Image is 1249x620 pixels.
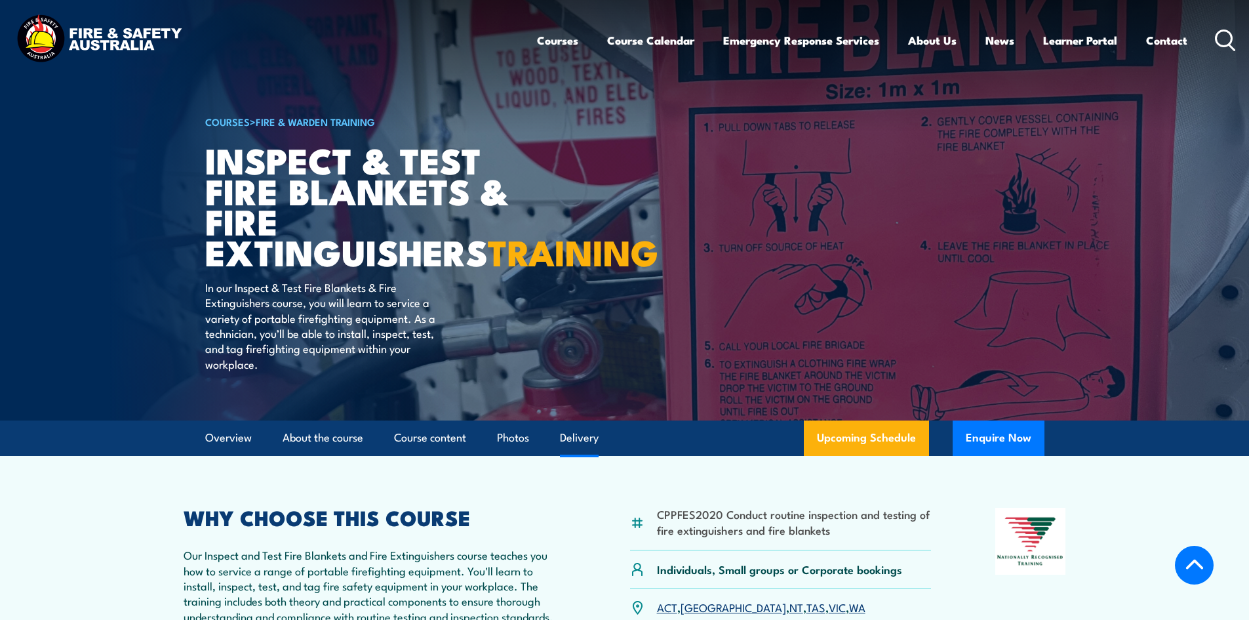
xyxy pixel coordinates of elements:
a: VIC [829,599,846,615]
li: CPPFES2020 Conduct routine inspection and testing of fire extinguishers and fire blankets [657,506,932,537]
strong: TRAINING [488,224,658,278]
a: Upcoming Schedule [804,421,929,456]
a: TAS [806,599,825,615]
a: Fire & Warden Training [256,114,375,129]
img: Nationally Recognised Training logo. [995,508,1066,575]
h1: Inspect & Test Fire Blankets & Fire Extinguishers [205,144,529,267]
a: Course content [394,421,466,455]
a: ACT [657,599,677,615]
a: Overview [205,421,252,455]
a: Emergency Response Services [723,23,879,58]
a: Delivery [560,421,599,455]
h2: WHY CHOOSE THIS COURSE [184,508,566,526]
p: Individuals, Small groups or Corporate bookings [657,562,902,577]
a: About the course [283,421,363,455]
a: WA [849,599,865,615]
a: Course Calendar [607,23,694,58]
a: News [985,23,1014,58]
a: [GEOGRAPHIC_DATA] [681,599,786,615]
a: Learner Portal [1043,23,1117,58]
a: Courses [537,23,578,58]
a: Photos [497,421,529,455]
h6: > [205,114,529,129]
p: In our Inspect & Test Fire Blankets & Fire Extinguishers course, you will learn to service a vari... [205,279,445,371]
button: Enquire Now [953,421,1044,456]
p: , , , , , [657,600,865,615]
a: Contact [1146,23,1187,58]
a: About Us [908,23,957,58]
a: NT [789,599,803,615]
a: COURSES [205,114,250,129]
